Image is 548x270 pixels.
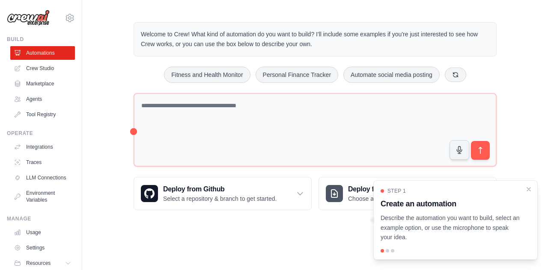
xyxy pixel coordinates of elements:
[10,226,75,239] a: Usage
[7,10,50,26] img: Logo
[381,198,520,210] h3: Create an automation
[141,29,489,49] p: Welcome to Crew! What kind of automation do you want to build? I'll include some examples if you'...
[7,36,75,43] div: Build
[10,77,75,91] a: Marketplace
[10,241,75,255] a: Settings
[163,184,277,194] h3: Deploy from Github
[256,67,339,83] button: Personal Finance Tracker
[164,67,250,83] button: Fitness and Health Monitor
[10,171,75,185] a: LLM Connections
[7,130,75,137] div: Operate
[10,256,75,270] button: Resources
[343,67,440,83] button: Automate social media posting
[10,46,75,60] a: Automations
[10,108,75,121] a: Tool Registry
[7,215,75,222] div: Manage
[10,92,75,106] a: Agents
[387,188,406,194] span: Step 1
[348,194,420,203] p: Choose a zip file to upload.
[348,184,420,194] h3: Deploy from zip file
[381,213,520,242] p: Describe the automation you want to build, select an example option, or use the microphone to spe...
[10,186,75,207] a: Environment Variables
[525,186,532,193] button: Close walkthrough
[10,140,75,154] a: Integrations
[163,194,277,203] p: Select a repository & branch to get started.
[10,62,75,75] a: Crew Studio
[10,156,75,169] a: Traces
[26,260,51,267] span: Resources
